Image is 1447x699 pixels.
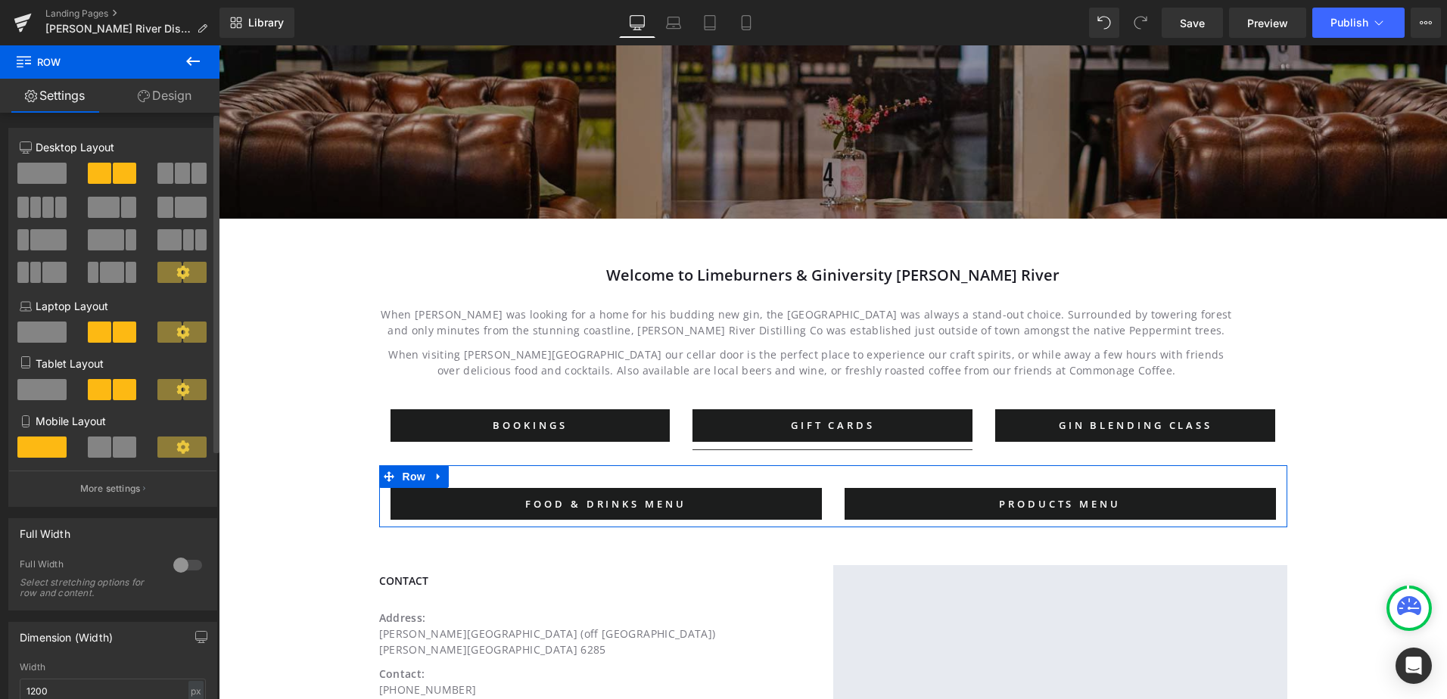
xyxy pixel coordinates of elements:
[1247,15,1288,31] span: Preview
[474,364,754,396] a: GIFT CARDS
[1089,8,1119,38] button: Undo
[655,8,692,38] a: Laptop
[20,413,206,429] p: Mobile Layout
[110,79,219,113] a: Design
[619,8,655,38] a: Desktop
[172,443,603,474] a: FOOD & DRINKS MENU
[626,443,1057,474] a: PRODUCTS MENU
[840,373,994,387] span: GIN BLENDING CLASS
[9,471,216,506] button: More settings
[780,452,902,465] span: PRODUCTS MENU
[248,16,284,30] span: Library
[1125,8,1156,38] button: Redo
[1229,8,1306,38] a: Preview
[1312,8,1405,38] button: Publish
[20,558,158,574] div: Full Width
[15,45,166,79] span: Row
[1396,648,1432,684] div: Open Intercom Messenger
[20,623,113,644] div: Dimension (Width)
[307,452,467,465] span: FOOD & DRINKS MENU
[728,8,764,38] a: Mobile
[172,364,452,396] a: BOOKINGS
[1330,17,1368,29] span: Publish
[160,581,497,595] span: [PERSON_NAME][GEOGRAPHIC_DATA] (off [GEOGRAPHIC_DATA])
[20,519,70,540] div: Full Width
[210,420,230,443] a: Expand / Collapse
[1180,15,1205,31] span: Save
[160,637,258,651] span: [PHONE_NUMBER]
[20,298,206,314] p: Laptop Layout
[162,262,1013,292] font: When [PERSON_NAME] was looking for a home for his budding new gin, the [GEOGRAPHIC_DATA] was alwa...
[1411,8,1441,38] button: More
[20,662,206,673] div: Width
[776,364,1056,396] a: GIN BLENDING CLASS
[692,8,728,38] a: Tablet
[45,23,191,35] span: [PERSON_NAME] River Distilling Company
[160,565,207,579] b: Address:
[170,302,1006,332] font: When visiting [PERSON_NAME][GEOGRAPHIC_DATA] our cellar door is the perfect place to experience o...
[20,139,206,155] p: Desktop Layout
[572,373,656,387] span: GIFT CARDS
[160,597,387,611] span: [PERSON_NAME][GEOGRAPHIC_DATA] 6285
[160,653,369,667] font: Cellar Door Manager - [PERSON_NAME]
[160,621,207,635] b: Contact:
[219,8,294,38] a: New Library
[180,420,210,443] span: Row
[80,482,141,496] p: More settings
[20,356,206,371] p: Tablet Layout
[387,219,841,240] font: Welcome to Limeburners & Giniversity [PERSON_NAME] River
[45,8,219,20] a: Landing Pages
[20,577,156,598] div: Select stretching options for row and content.
[274,373,348,387] span: BOOKINGS
[160,528,210,542] font: Contact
